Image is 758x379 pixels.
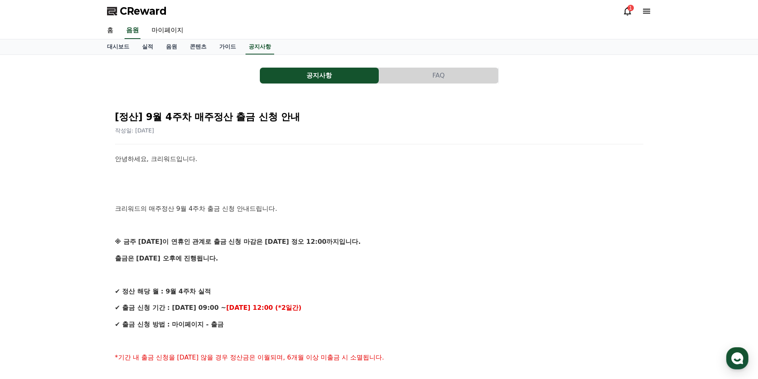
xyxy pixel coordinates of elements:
a: 공지사항 [246,39,274,54]
strong: ✔ 정산 해당 월 : 9월 4주차 실적 [115,288,211,295]
span: CReward [120,5,167,17]
strong: (*2일간) [275,304,302,311]
span: 작성일: [DATE] [115,127,154,134]
a: CReward [107,5,167,17]
span: *기간 내 출금 신청을 [DATE] 않을 경우 정산금은 이월되며, 6개월 이상 미출금 시 소멸됩니다. [115,354,384,361]
a: 마이페이지 [145,22,190,39]
strong: [DATE] 12:00 [226,304,273,311]
a: 실적 [136,39,160,54]
a: 음원 [125,22,140,39]
strong: ※ 금주 [DATE]이 연휴인 관계로 출금 신청 마감은 [DATE] 정오 12:00까지입니다. [115,238,361,245]
button: FAQ [379,68,498,84]
strong: 출금은 [DATE] 오후에 진행됩니다. [115,255,218,262]
button: 공지사항 [260,68,379,84]
div: 1 [627,5,634,11]
a: 음원 [160,39,183,54]
a: 가이드 [213,39,242,54]
a: 대시보드 [101,39,136,54]
p: 안녕하세요, 크리워드입니다. [115,154,643,164]
strong: ✔ 출금 신청 방법 : 마이페이지 - 출금 [115,321,224,328]
a: 1 [623,6,632,16]
a: 홈 [101,22,120,39]
h2: [정산] 9월 4주차 매주정산 출금 신청 안내 [115,111,643,123]
a: 콘텐츠 [183,39,213,54]
p: 크리워드의 매주정산 9월 4주차 출금 신청 안내드립니다. [115,204,643,214]
strong: ✔ 출금 신청 기간 : [DATE] 09:00 ~ [115,304,226,311]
